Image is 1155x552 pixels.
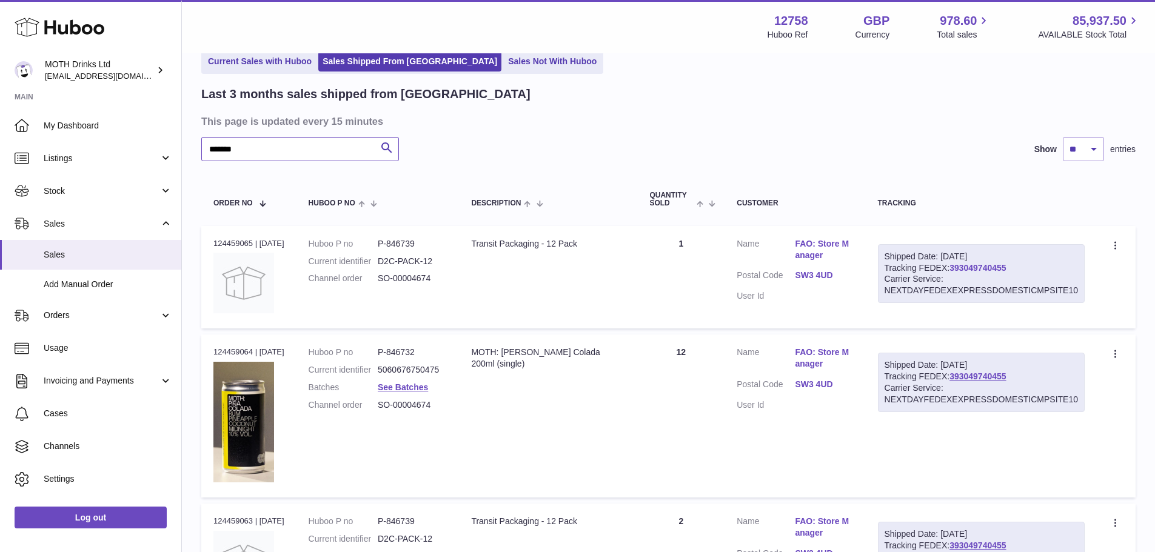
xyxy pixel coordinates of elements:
div: MOTH Drinks Ltd [45,59,154,82]
span: 85,937.50 [1073,13,1127,29]
h3: This page is updated every 15 minutes [201,115,1133,128]
span: Settings [44,473,172,485]
span: Add Manual Order [44,279,172,290]
a: 393049740455 [949,540,1006,550]
a: Current Sales with Huboo [204,52,316,71]
a: FAO: Store Manager [795,238,853,261]
span: [EMAIL_ADDRESS][DOMAIN_NAME] [45,71,178,81]
dt: Postal Code [737,270,795,284]
dt: Current identifier [309,364,378,376]
div: Transit Packaging - 12 Pack [471,238,625,250]
div: MOTH: [PERSON_NAME] Colada 200ml (single) [471,347,625,370]
span: Total sales [937,29,991,41]
a: 393049740455 [949,263,1006,273]
img: orders@mothdrinks.com [15,61,33,79]
span: 978.60 [940,13,977,29]
div: 124459065 | [DATE] [213,238,284,249]
a: See Batches [378,382,428,392]
dd: SO-00004674 [378,273,447,284]
dd: D2C-PACK-12 [378,533,447,545]
dt: Postal Code [737,379,795,393]
div: Tracking FEDEX: [878,353,1085,412]
span: Sales [44,218,159,230]
strong: GBP [863,13,889,29]
div: 124459064 | [DATE] [213,347,284,357]
span: Channels [44,441,172,452]
div: Transit Packaging - 12 Pack [471,516,625,527]
dt: Huboo P no [309,516,378,527]
span: Usage [44,342,172,354]
span: My Dashboard [44,120,172,131]
span: Cases [44,408,172,419]
span: Sales [44,249,172,261]
a: 85,937.50 AVAILABLE Stock Total [1038,13,1140,41]
span: Listings [44,153,159,164]
a: SW3 4UD [795,379,853,390]
div: 124459063 | [DATE] [213,516,284,527]
div: Customer [737,199,853,207]
div: Currency [855,29,890,41]
dd: P-846732 [378,347,447,358]
a: Sales Shipped From [GEOGRAPHIC_DATA] [318,52,501,71]
span: Order No [213,199,253,207]
div: Huboo Ref [768,29,808,41]
span: Stock [44,185,159,197]
a: SW3 4UD [795,270,853,281]
td: 1 [637,226,725,328]
span: Invoicing and Payments [44,375,159,387]
div: Shipped Date: [DATE] [885,251,1078,262]
div: Carrier Service: NEXTDAYFEDEXEXPRESSDOMESTICMPSITE10 [885,273,1078,296]
a: FAO: Store Manager [795,347,853,370]
dd: D2C-PACK-12 [378,256,447,267]
a: 978.60 Total sales [937,13,991,41]
dd: P-846739 [378,516,447,527]
dt: Name [737,238,795,264]
h2: Last 3 months sales shipped from [GEOGRAPHIC_DATA] [201,86,531,102]
span: AVAILABLE Stock Total [1038,29,1140,41]
label: Show [1034,144,1057,155]
img: no-photo.jpg [213,253,274,313]
div: Shipped Date: [DATE] [885,528,1078,540]
dt: Huboo P no [309,238,378,250]
div: Shipped Date: [DATE] [885,359,1078,371]
span: Orders [44,310,159,321]
dt: Batches [309,382,378,393]
img: 127581729091396.png [213,362,274,483]
dt: User Id [737,290,795,302]
dt: Huboo P no [309,347,378,358]
span: Huboo P no [309,199,355,207]
td: 12 [637,334,725,497]
dt: Name [737,516,795,542]
a: Log out [15,507,167,528]
dd: 5060676750475 [378,364,447,376]
dt: Channel order [309,273,378,284]
span: entries [1110,144,1136,155]
dt: Channel order [309,399,378,411]
dt: Current identifier [309,533,378,545]
span: Quantity Sold [649,191,693,207]
div: Tracking [878,199,1085,207]
dt: User Id [737,399,795,411]
dt: Current identifier [309,256,378,267]
div: Tracking FEDEX: [878,244,1085,304]
dd: P-846739 [378,238,447,250]
dt: Name [737,347,795,373]
a: 393049740455 [949,371,1006,381]
a: FAO: Store Manager [795,516,853,539]
strong: 12758 [774,13,808,29]
span: Description [471,199,521,207]
dd: SO-00004674 [378,399,447,411]
a: Sales Not With Huboo [504,52,601,71]
div: Carrier Service: NEXTDAYFEDEXEXPRESSDOMESTICMPSITE10 [885,382,1078,405]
